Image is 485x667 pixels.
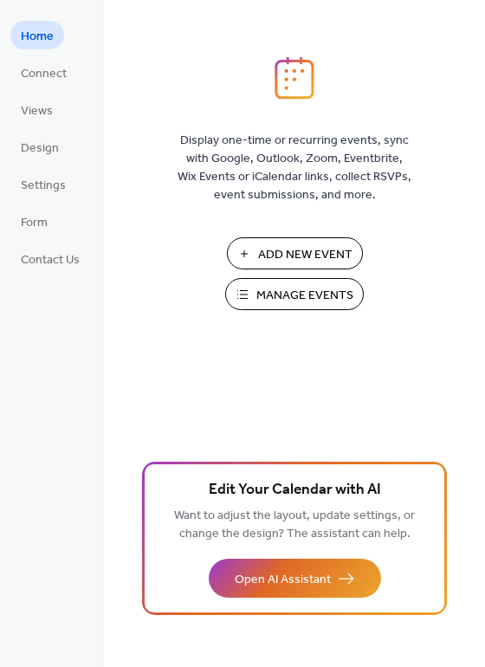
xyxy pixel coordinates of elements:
span: Edit Your Calendar with AI [209,478,381,502]
span: Want to adjust the layout, update settings, or change the design? The assistant can help. [174,504,415,546]
a: Form [10,207,58,236]
span: Display one-time or recurring events, sync with Google, Outlook, Zoom, Eventbrite, Wix Events or ... [178,132,411,204]
span: Add New Event [258,246,352,264]
a: Settings [10,170,76,198]
img: logo_icon.svg [275,56,314,100]
a: Views [10,95,63,124]
span: Form [21,214,48,232]
span: Views [21,102,53,120]
a: Home [10,21,64,49]
a: Connect [10,58,77,87]
button: Manage Events [225,278,364,310]
span: Home [21,28,54,46]
span: Contact Us [21,251,80,269]
a: Contact Us [10,244,90,273]
a: Design [10,133,69,161]
span: Settings [21,177,66,195]
span: Design [21,139,59,158]
button: Add New Event [227,237,363,269]
button: Open AI Assistant [209,559,381,598]
span: Connect [21,65,67,83]
span: Open AI Assistant [235,571,331,589]
span: Manage Events [256,287,353,305]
